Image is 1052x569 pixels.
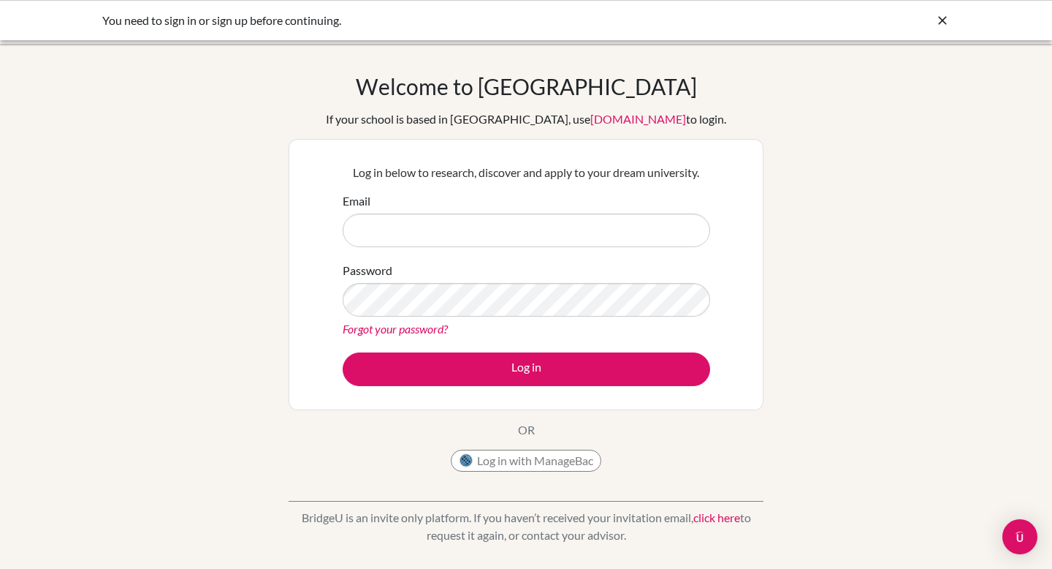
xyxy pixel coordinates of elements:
[343,192,370,210] label: Email
[343,353,710,386] button: Log in
[590,112,686,126] a: [DOMAIN_NAME]
[451,450,601,472] button: Log in with ManageBac
[1002,519,1037,554] div: Open Intercom Messenger
[356,73,697,99] h1: Welcome to [GEOGRAPHIC_DATA]
[343,322,448,336] a: Forgot your password?
[518,421,535,439] p: OR
[326,110,726,128] div: If your school is based in [GEOGRAPHIC_DATA], use to login.
[343,164,710,181] p: Log in below to research, discover and apply to your dream university.
[289,509,763,544] p: BridgeU is an invite only platform. If you haven’t received your invitation email, to request it ...
[343,262,392,279] label: Password
[693,510,740,524] a: click here
[102,12,731,29] div: You need to sign in or sign up before continuing.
